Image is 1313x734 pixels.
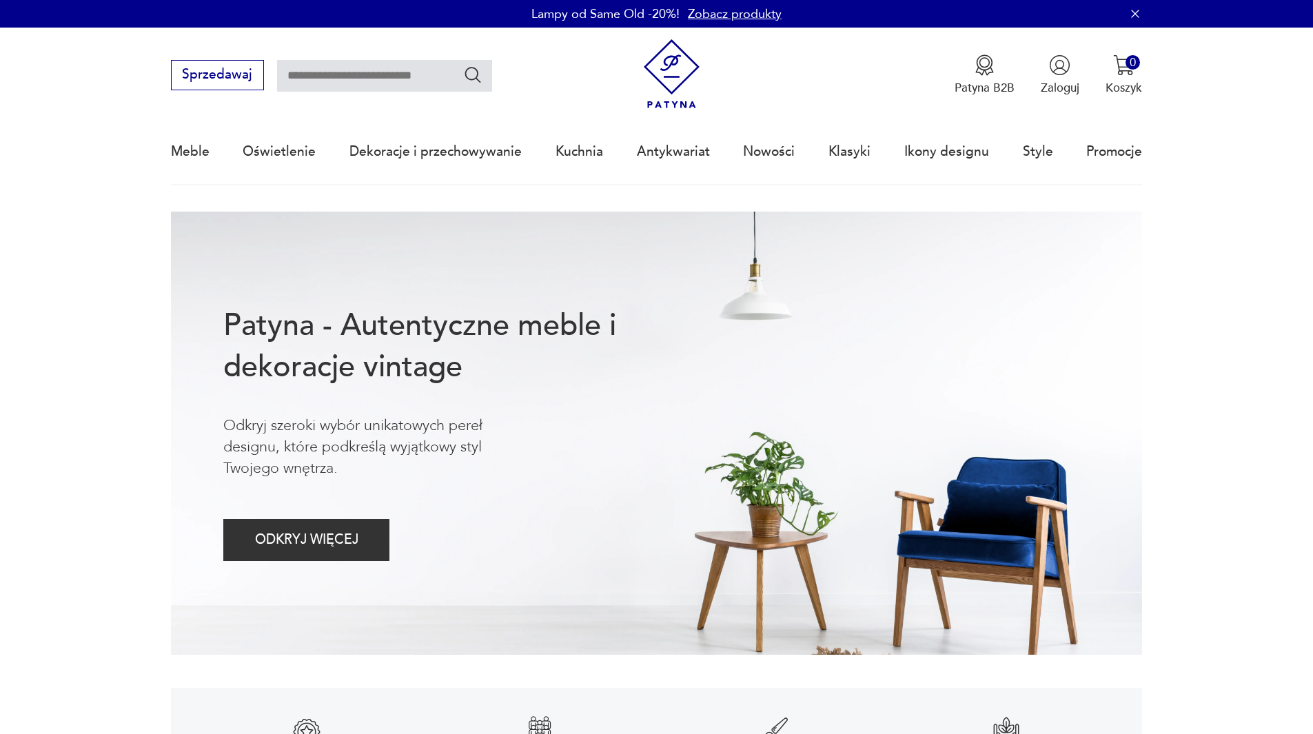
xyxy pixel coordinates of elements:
p: Zaloguj [1041,80,1079,96]
h1: Patyna - Autentyczne meble i dekoracje vintage [223,305,670,388]
div: 0 [1126,55,1140,70]
p: Odkryj szeroki wybór unikatowych pereł designu, które podkreślą wyjątkowy styl Twojego wnętrza. [223,415,538,480]
button: 0Koszyk [1106,54,1142,96]
button: Szukaj [463,65,483,85]
a: Ikona medaluPatyna B2B [955,54,1015,96]
p: Lampy od Same Old -20%! [531,6,680,23]
img: Patyna - sklep z meblami i dekoracjami vintage [637,39,706,109]
a: Klasyki [828,120,871,183]
p: Patyna B2B [955,80,1015,96]
button: Sprzedawaj [171,60,264,90]
button: Zaloguj [1041,54,1079,96]
a: Ikony designu [904,120,989,183]
a: Meble [171,120,210,183]
p: Koszyk [1106,80,1142,96]
a: Zobacz produkty [688,6,782,23]
a: Promocje [1086,120,1142,183]
a: Antykwariat [637,120,710,183]
a: Dekoracje i przechowywanie [349,120,522,183]
a: Sprzedawaj [171,70,264,81]
a: Oświetlenie [243,120,316,183]
a: Style [1023,120,1053,183]
img: Ikona koszyka [1113,54,1134,76]
a: ODKRYJ WIĘCEJ [223,536,389,547]
a: Kuchnia [556,120,603,183]
img: Ikona medalu [974,54,995,76]
button: Patyna B2B [955,54,1015,96]
img: Ikonka użytkownika [1049,54,1070,76]
a: Nowości [743,120,795,183]
button: ODKRYJ WIĘCEJ [223,519,389,561]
